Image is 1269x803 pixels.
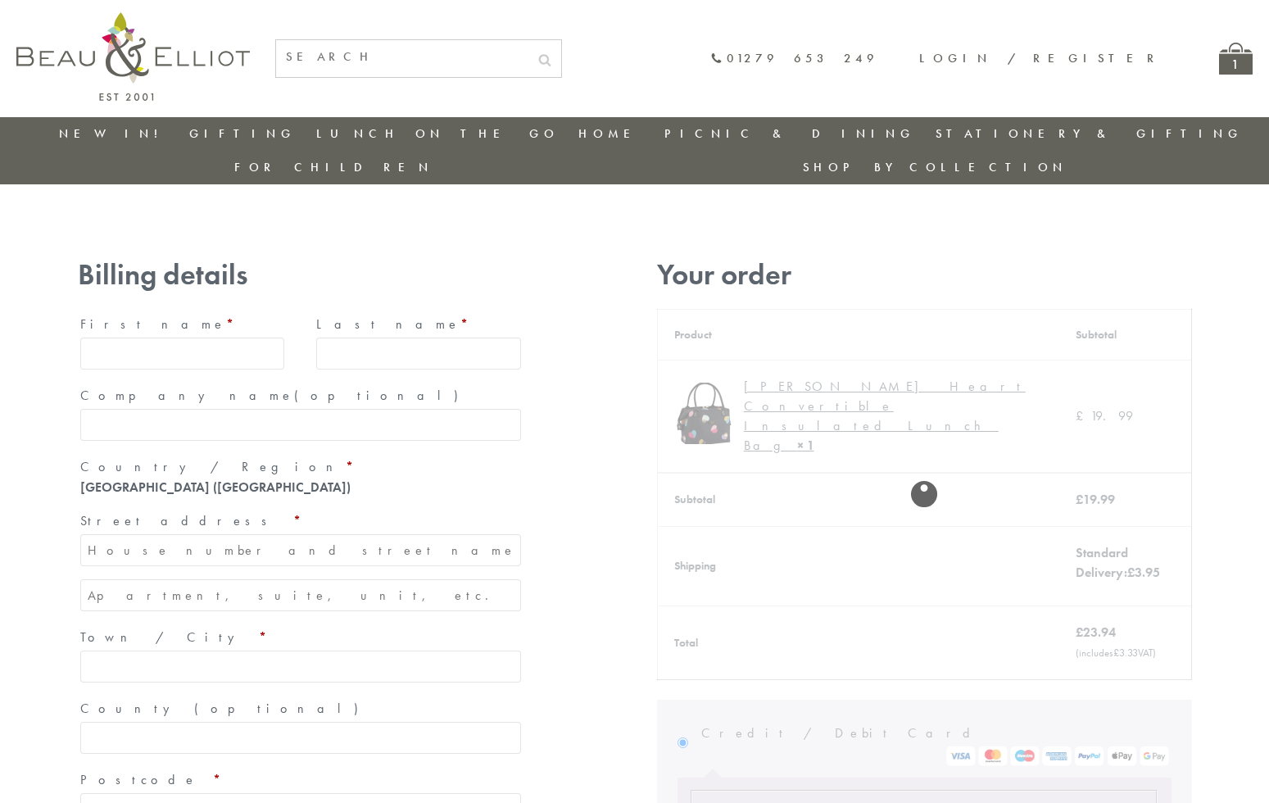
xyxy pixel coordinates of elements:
label: Postcode [80,767,521,793]
label: Town / City [80,624,521,651]
a: Gifting [189,125,296,142]
span: (optional) [194,700,368,717]
a: Home [578,125,644,142]
label: Company name [80,383,521,409]
input: House number and street name [80,534,521,566]
label: Street address [80,508,521,534]
label: Country / Region [80,454,521,480]
a: Login / Register [919,50,1162,66]
span: (optional) [294,387,468,404]
input: SEARCH [276,40,528,74]
input: Apartment, suite, unit, etc. (optional) [80,579,521,611]
a: Picnic & Dining [664,125,915,142]
label: First name [80,311,285,338]
label: County [80,696,521,722]
a: New in! [59,125,169,142]
img: logo [16,12,250,101]
a: Lunch On The Go [316,125,559,142]
label: Last name [316,311,521,338]
h3: Billing details [78,258,523,292]
a: Stationery & Gifting [936,125,1243,142]
a: Shop by collection [803,159,1067,175]
h3: Your order [657,258,1192,292]
strong: [GEOGRAPHIC_DATA] ([GEOGRAPHIC_DATA]) [80,479,351,496]
a: For Children [234,159,433,175]
a: 1 [1219,43,1253,75]
a: 01279 653 249 [710,52,878,66]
